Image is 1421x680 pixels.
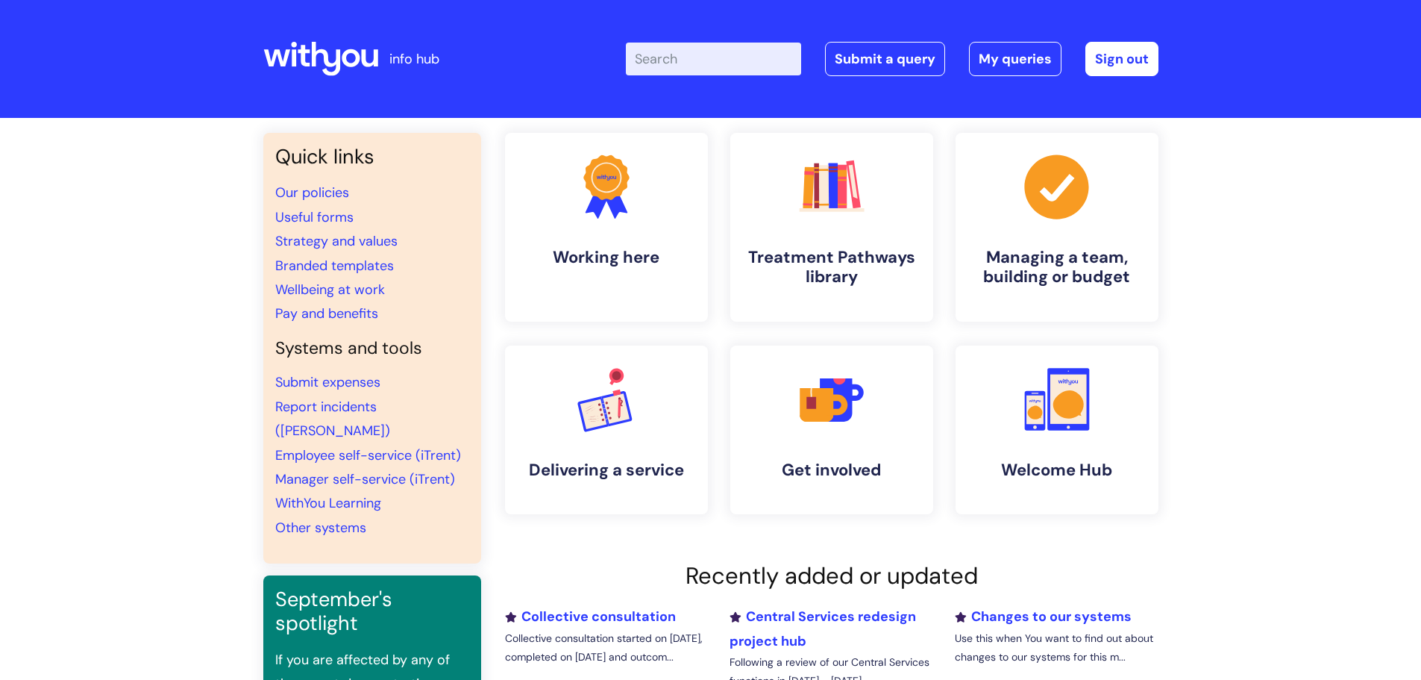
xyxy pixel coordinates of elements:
[275,208,354,226] a: Useful forms
[517,461,696,480] h4: Delivering a service
[505,562,1158,590] h2: Recently added or updated
[275,305,378,322] a: Pay and benefits
[505,133,708,322] a: Working here
[389,47,439,71] p: info hub
[275,145,469,169] h3: Quick links
[825,42,945,76] a: Submit a query
[626,42,1158,76] div: | -
[275,446,461,464] a: Employee self-service (iTrent)
[626,43,801,75] input: Search
[275,494,381,512] a: WithYou Learning
[275,257,394,275] a: Branded templates
[505,608,676,626] a: Collective consultation
[275,373,380,391] a: Submit expenses
[969,42,1061,76] a: My queries
[967,248,1146,287] h4: Managing a team, building or budget
[1085,42,1158,76] a: Sign out
[517,248,696,267] h4: Working here
[956,133,1158,322] a: Managing a team, building or budget
[956,346,1158,514] a: Welcome Hub
[275,184,349,202] a: Our policies
[967,461,1146,480] h4: Welcome Hub
[505,629,708,667] p: Collective consultation started on [DATE], completed on [DATE] and outcom...
[275,281,385,299] a: Wellbeing at work
[275,470,455,488] a: Manager self-service (iTrent)
[275,338,469,359] h4: Systems and tools
[742,461,921,480] h4: Get involved
[275,398,390,440] a: Report incidents ([PERSON_NAME])
[275,232,398,250] a: Strategy and values
[730,133,933,322] a: Treatment Pathways library
[955,629,1158,667] p: Use this when You want to find out about changes to our systems for this m...
[742,248,921,287] h4: Treatment Pathways library
[955,608,1132,626] a: Changes to our systems
[730,346,933,514] a: Get involved
[505,346,708,514] a: Delivering a service
[275,587,469,636] h3: September's spotlight
[730,608,916,649] a: Central Services redesign project hub
[275,519,366,537] a: Other systems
